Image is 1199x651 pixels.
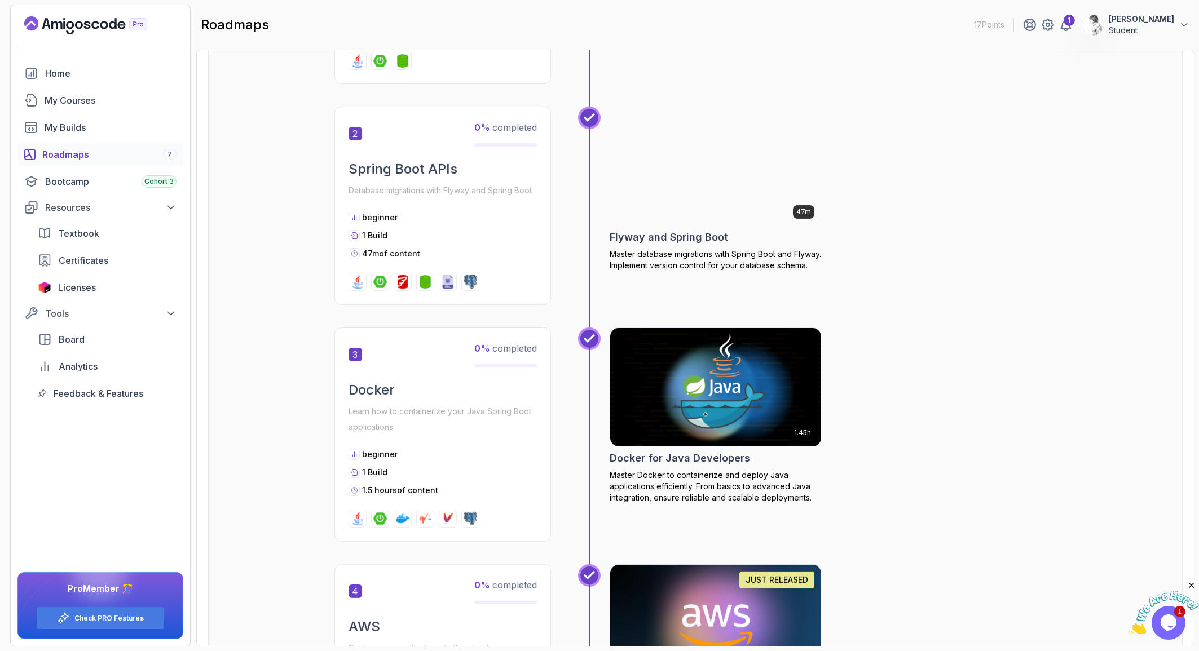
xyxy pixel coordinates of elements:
[31,328,183,351] a: board
[362,231,387,240] span: 1 Build
[17,116,183,139] a: builds
[1129,581,1199,634] iframe: chat widget
[396,275,409,289] img: flyway logo
[59,254,108,267] span: Certificates
[610,249,822,271] p: Master database migrations with Spring Boot and Flyway. Implement version control for your databa...
[201,16,269,34] h2: roadmaps
[441,275,455,289] img: sql logo
[31,276,183,299] a: licenses
[610,470,822,503] p: Master Docker to containerize and deploy Java applications efficiently. From basics to advanced J...
[974,19,1004,30] p: 17 Points
[349,348,362,361] span: 3
[418,275,432,289] img: spring-data-jpa logo
[36,606,165,630] button: Check PRO Features
[610,107,822,271] a: Flyway and Spring Boot card47mFlyway and Spring BootMaster database migrations with Spring Boot a...
[610,328,821,446] img: Docker for Java Developers card
[474,579,537,591] span: completed
[349,404,537,435] p: Learn how to containerize your Java Spring Boot applications
[167,150,172,159] span: 7
[464,275,477,289] img: postgres logo
[45,67,177,80] div: Home
[17,197,183,218] button: Resources
[54,387,143,400] span: Feedback & Features
[349,183,537,198] p: Database migrations with Flyway and Spring Boot
[362,212,398,223] p: beginner
[38,282,51,293] img: jetbrains icon
[59,333,85,346] span: Board
[610,229,728,245] h2: Flyway and Spring Boot
[351,275,364,289] img: java logo
[351,54,364,68] img: java logo
[1109,14,1174,25] p: [PERSON_NAME]
[17,170,183,193] a: bootcamp
[1059,18,1073,32] a: 1
[45,94,177,107] div: My Courses
[349,584,362,598] span: 4
[1109,25,1174,36] p: Student
[45,307,177,320] div: Tools
[351,512,364,525] img: java logo
[441,512,455,525] img: maven logo
[474,343,490,354] span: 0 %
[396,512,409,525] img: docker logo
[418,512,432,525] img: jib logo
[362,449,398,460] p: beginner
[59,360,98,373] span: Analytics
[474,343,537,354] span: completed
[17,89,183,112] a: courses
[17,303,183,324] button: Tools
[349,381,537,399] h2: Docker
[31,222,183,245] a: textbook
[24,16,173,34] a: Landing page
[17,143,183,166] a: roadmaps
[31,355,183,378] a: analytics
[373,275,387,289] img: spring-boot logo
[1082,14,1104,36] img: user profile image
[58,281,96,294] span: Licenses
[31,249,183,272] a: certificates
[17,62,183,85] a: home
[362,467,387,477] span: 1 Build
[349,127,362,140] span: 2
[349,618,537,636] h2: AWS
[794,428,811,437] p: 1.45h
[31,382,183,405] a: feedback
[373,512,387,525] img: spring-boot logo
[349,160,537,178] h2: Spring Boot APIs
[362,248,420,259] p: 47m of content
[796,207,811,216] p: 47m
[42,148,177,161] div: Roadmaps
[610,450,750,466] h2: Docker for Java Developers
[1064,15,1075,26] div: 1
[1082,14,1190,36] button: user profile image[PERSON_NAME]Student
[362,485,438,496] p: 1.5 hours of content
[45,175,177,188] div: Bootcamp
[474,579,490,591] span: 0 %
[396,54,409,68] img: spring-data-jpa logo
[144,177,174,186] span: Cohort 3
[74,614,144,623] a: Check PRO Features
[610,327,822,503] a: Docker for Java Developers card1.45hDocker for Java DevelopersMaster Docker to containerize and d...
[58,227,99,240] span: Textbook
[45,201,177,214] div: Resources
[464,512,477,525] img: postgres logo
[373,54,387,68] img: spring-boot logo
[474,122,537,133] span: completed
[610,107,821,225] img: Flyway and Spring Boot card
[474,122,490,133] span: 0 %
[746,574,808,586] p: JUST RELEASED
[45,121,177,134] div: My Builds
